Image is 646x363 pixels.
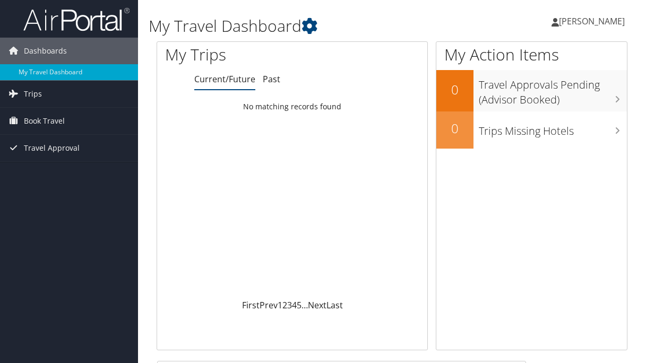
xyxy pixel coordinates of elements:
a: [PERSON_NAME] [552,5,635,37]
span: Book Travel [24,108,65,134]
img: airportal-logo.png [23,7,130,32]
h3: Travel Approvals Pending (Advisor Booked) [479,72,627,107]
a: First [242,299,260,311]
a: 3 [287,299,292,311]
a: Current/Future [194,73,255,85]
span: Dashboards [24,38,67,64]
a: Prev [260,299,278,311]
a: 0Travel Approvals Pending (Advisor Booked) [436,70,627,111]
h1: My Travel Dashboard [149,15,473,37]
span: … [302,299,308,311]
h3: Trips Missing Hotels [479,118,627,139]
h2: 0 [436,119,473,137]
a: Next [308,299,326,311]
td: No matching records found [157,97,427,116]
span: Travel Approval [24,135,80,161]
h2: 0 [436,81,473,99]
h1: My Trips [165,44,307,66]
a: 0Trips Missing Hotels [436,111,627,149]
a: 1 [278,299,282,311]
span: Trips [24,81,42,107]
span: [PERSON_NAME] [559,15,625,27]
h1: My Action Items [436,44,627,66]
a: 5 [297,299,302,311]
a: Past [263,73,280,85]
a: 4 [292,299,297,311]
a: 2 [282,299,287,311]
a: Last [326,299,343,311]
